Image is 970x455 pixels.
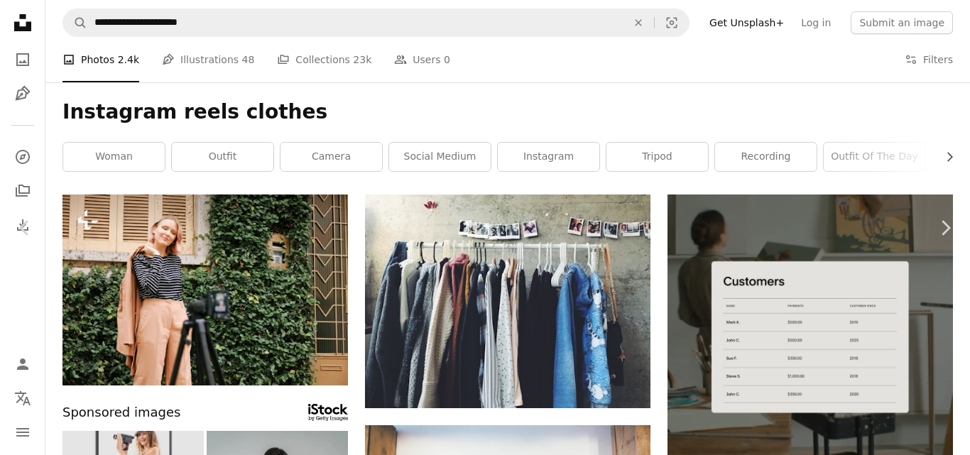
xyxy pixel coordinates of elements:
[63,143,165,171] a: woman
[905,37,953,82] button: Filters
[62,99,953,125] h1: Instagram reels clothes
[606,143,708,171] a: tripod
[9,384,37,412] button: Language
[701,11,792,34] a: Get Unsplash+
[715,143,817,171] a: recording
[937,143,953,171] button: scroll list to the right
[792,11,839,34] a: Log in
[365,295,650,307] a: assorted-color clothes lot
[172,143,273,171] a: outfit
[9,418,37,446] button: Menu
[498,143,599,171] a: instagram
[9,45,37,74] a: Photos
[62,402,180,423] span: Sponsored images
[242,52,255,67] span: 48
[920,160,970,296] a: Next
[9,350,37,378] a: Log in / Sign up
[623,9,654,36] button: Clear
[389,143,491,171] a: social medium
[9,143,37,171] a: Explore
[277,37,371,82] a: Collections 23k
[62,194,348,385] img: a woman standing in front of a green wall
[280,143,382,171] a: camera
[394,37,450,82] a: Users 0
[444,52,450,67] span: 0
[655,9,689,36] button: Visual search
[162,37,254,82] a: Illustrations 48
[9,80,37,108] a: Illustrations
[63,9,87,36] button: Search Unsplash
[62,9,690,37] form: Find visuals sitewide
[365,194,650,409] img: assorted-color clothes lot
[824,143,925,171] a: outfit of the day
[851,11,953,34] button: Submit an image
[62,283,348,296] a: a woman standing in front of a green wall
[353,52,371,67] span: 23k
